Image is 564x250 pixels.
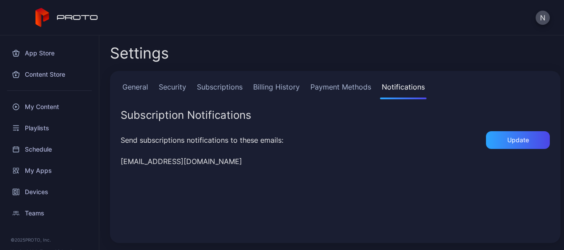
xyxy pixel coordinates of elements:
a: Security [157,82,188,99]
a: Teams [5,203,94,224]
a: Subscriptions [195,82,244,99]
a: Notifications [380,82,427,99]
a: My Apps [5,160,94,181]
div: Update [507,137,529,144]
div: Subscription Notifications [121,110,550,121]
a: My Content [5,96,94,117]
a: Schedule [5,139,94,160]
a: Playlists [5,117,94,139]
h2: Settings [110,45,169,61]
button: Update [486,131,550,149]
a: Payment Methods [309,82,373,99]
a: App Store [5,43,94,64]
div: [EMAIL_ADDRESS][DOMAIN_NAME] [121,156,550,167]
a: Billing History [251,82,302,99]
a: Content Store [5,64,94,85]
button: N [536,11,550,25]
div: © 2025 PROTO, Inc. [11,236,88,243]
a: Devices [5,181,94,203]
div: Send subscriptions notifications to these emails: [121,135,283,145]
a: General [121,82,150,99]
